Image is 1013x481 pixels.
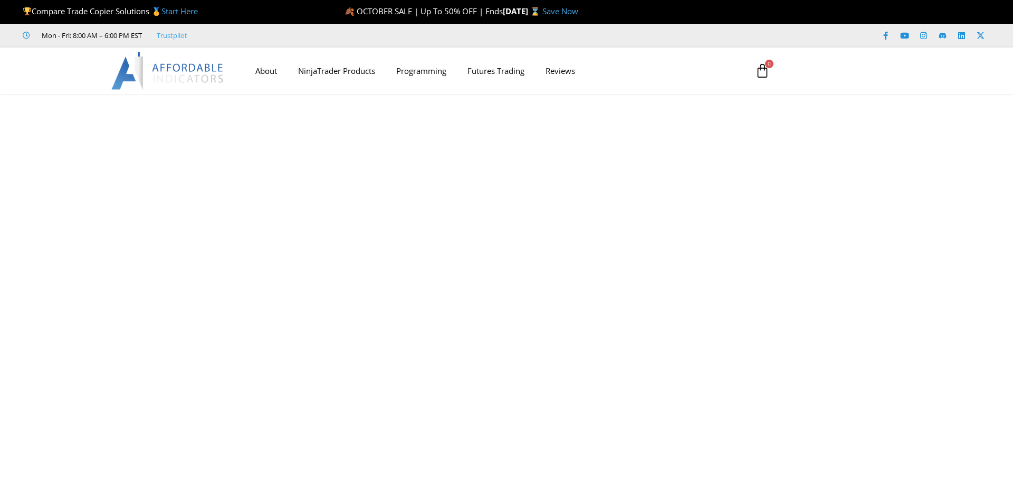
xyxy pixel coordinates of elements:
[23,7,31,15] img: 🏆
[386,59,457,83] a: Programming
[161,6,198,16] a: Start Here
[535,59,586,83] a: Reviews
[457,59,535,83] a: Futures Trading
[542,6,578,16] a: Save Now
[23,6,198,16] span: Compare Trade Copier Solutions 🥇
[39,29,142,42] span: Mon - Fri: 8:00 AM – 6:00 PM EST
[345,6,503,16] span: 🍂 OCTOBER SALE | Up To 50% OFF | Ends
[157,29,187,42] a: Trustpilot
[111,52,225,90] img: LogoAI | Affordable Indicators – NinjaTrader
[503,6,542,16] strong: [DATE] ⌛
[739,55,786,86] a: 0
[288,59,386,83] a: NinjaTrader Products
[245,59,743,83] nav: Menu
[765,60,773,68] span: 0
[245,59,288,83] a: About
